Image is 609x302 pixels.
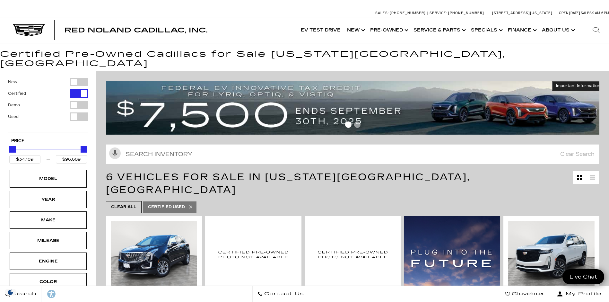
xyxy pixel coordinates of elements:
img: 2023 Cadillac CT5 Premium Luxury [309,221,396,288]
img: 2024 Cadillac Escalade Sport [508,221,595,286]
div: MileageMileage [10,232,87,249]
span: [PHONE_NUMBER] [448,11,484,15]
span: Certified Used [148,203,185,211]
section: Click to Open Cookie Consent Modal [3,289,18,296]
span: Clear All [111,203,136,211]
div: ModelModel [10,170,87,187]
div: YearYear [10,191,87,208]
button: Open user profile menu [549,286,609,302]
img: 2022 Cadillac XT5 Premium Luxury [111,221,197,286]
img: vrp-tax-ending-august-version [106,81,604,134]
span: Go to slide 1 [345,121,352,128]
a: Red Noland Cadillac, Inc. [64,27,207,33]
div: ColorColor [10,273,87,290]
span: Live Chat [566,273,600,280]
div: Color [32,278,64,285]
span: Red Noland Cadillac, Inc. [64,26,207,34]
div: Year [32,196,64,203]
div: Make [32,217,64,224]
a: About Us [539,17,577,43]
span: Sales: [581,11,592,15]
input: Minimum [9,155,40,164]
a: Specials [468,17,505,43]
span: 9 AM-6 PM [592,11,609,15]
input: Maximum [56,155,87,164]
img: 2022 Cadillac XT4 Sport [210,221,296,288]
span: Contact Us [263,289,304,298]
a: EV Test Drive [298,17,344,43]
a: Finance [505,17,539,43]
span: Search [10,289,37,298]
a: Glovebox [500,286,549,302]
span: Service: [430,11,447,15]
img: Cadillac Dark Logo with Cadillac White Text [13,24,45,36]
label: New [8,79,17,85]
svg: Click to toggle on voice search [109,147,121,159]
span: 6 Vehicles for Sale in [US_STATE][GEOGRAPHIC_DATA], [GEOGRAPHIC_DATA] [106,171,470,196]
a: Pre-Owned [367,17,410,43]
a: Live Chat [562,269,604,284]
a: Service & Parts [410,17,468,43]
div: Model [32,175,64,182]
label: Certified [8,90,26,97]
label: Used [8,113,19,120]
span: [PHONE_NUMBER] [390,11,426,15]
span: Sales: [375,11,389,15]
div: EngineEngine [10,253,87,270]
div: Price [9,144,87,164]
label: Demo [8,102,20,108]
span: My Profile [563,289,602,298]
div: Mileage [32,237,64,244]
button: Important Information [552,81,604,91]
a: Service: [PHONE_NUMBER] [427,11,486,15]
div: Minimum Price [9,146,16,153]
a: New [344,17,367,43]
input: Search Inventory [106,144,599,164]
span: Open [DATE] [559,11,580,15]
div: Maximum Price [81,146,87,153]
a: Sales: [PHONE_NUMBER] [375,11,427,15]
div: MakeMake [10,211,87,229]
div: Filter by Vehicle Type [8,78,88,132]
img: Opt-Out Icon [3,289,18,296]
a: Contact Us [252,286,309,302]
div: Engine [32,258,64,265]
span: Glovebox [510,289,544,298]
a: [STREET_ADDRESS][US_STATE] [492,11,552,15]
span: Important Information [556,83,600,88]
span: Go to slide 2 [354,121,361,128]
h5: Price [11,138,85,144]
